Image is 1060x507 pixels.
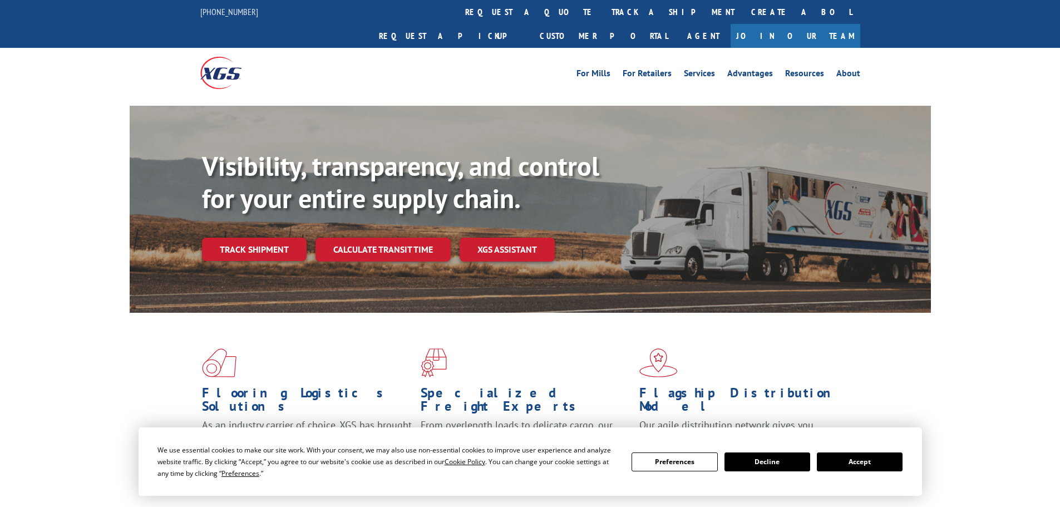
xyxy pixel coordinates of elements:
[727,69,773,81] a: Advantages
[445,457,485,466] span: Cookie Policy
[139,427,922,496] div: Cookie Consent Prompt
[371,24,531,48] a: Request a pickup
[202,419,412,458] span: As an industry carrier of choice, XGS has brought innovation and dedication to flooring logistics...
[817,452,903,471] button: Accept
[632,452,717,471] button: Preferences
[315,238,451,262] a: Calculate transit time
[639,419,844,445] span: Our agile distribution network gives you nationwide inventory management on demand.
[639,348,678,377] img: xgs-icon-flagship-distribution-model-red
[731,24,860,48] a: Join Our Team
[202,386,412,419] h1: Flooring Logistics Solutions
[623,69,672,81] a: For Retailers
[157,444,618,479] div: We use essential cookies to make our site work. With your consent, we may also use non-essential ...
[421,348,447,377] img: xgs-icon-focused-on-flooring-red
[460,238,555,262] a: XGS ASSISTANT
[576,69,610,81] a: For Mills
[421,419,631,468] p: From overlength loads to delicate cargo, our experienced staff knows the best way to move your fr...
[684,69,715,81] a: Services
[639,386,850,419] h1: Flagship Distribution Model
[202,149,599,215] b: Visibility, transparency, and control for your entire supply chain.
[836,69,860,81] a: About
[202,238,307,261] a: Track shipment
[200,6,258,17] a: [PHONE_NUMBER]
[676,24,731,48] a: Agent
[202,348,236,377] img: xgs-icon-total-supply-chain-intelligence-red
[531,24,676,48] a: Customer Portal
[785,69,824,81] a: Resources
[421,386,631,419] h1: Specialized Freight Experts
[724,452,810,471] button: Decline
[221,469,259,478] span: Preferences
